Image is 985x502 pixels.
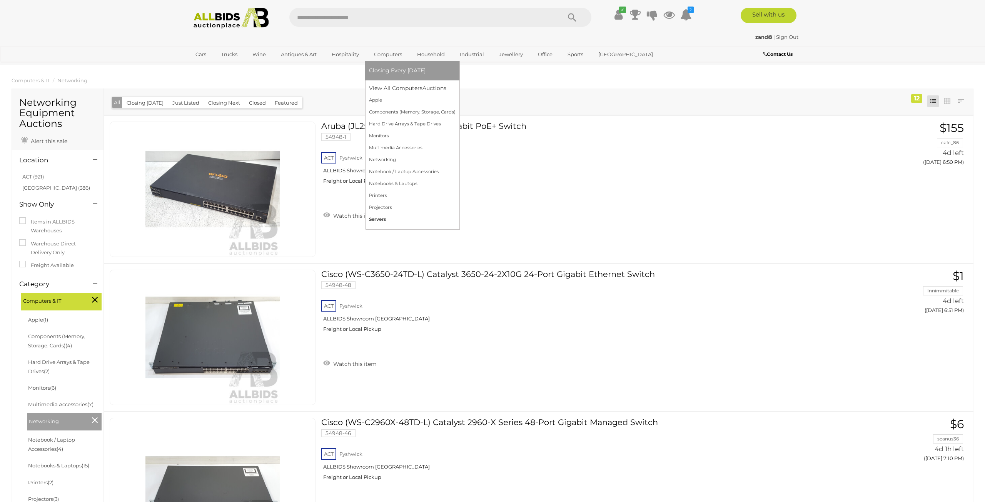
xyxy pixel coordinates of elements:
[19,217,96,235] label: Items in ALLBIDS Warehouses
[19,261,74,270] label: Freight Available
[834,418,966,466] a: $6 seanus36 4d 1h left ([DATE] 7:10 PM)
[688,7,694,13] i: 2
[28,437,75,452] a: Notebook / Laptop Accessories(4)
[533,48,558,61] a: Office
[763,50,795,58] a: Contact Us
[19,135,69,146] a: Alert this sale
[553,8,591,27] button: Search
[327,418,823,486] a: Cisco (WS-C2960X-48TD-L) Catalyst 2960-X Series 48-Port Gigabit Managed Switch 54948-46 ACT Fyshw...
[44,368,50,374] span: (2)
[28,401,93,407] a: Multimedia Accessories(7)
[321,357,379,369] a: Watch this item
[19,280,81,288] h4: Category
[28,496,59,502] a: Projectors(3)
[680,8,692,22] a: 2
[189,8,273,29] img: Allbids.com.au
[455,48,489,61] a: Industrial
[494,48,528,61] a: Jewellery
[763,51,793,57] b: Contact Us
[190,48,211,61] a: Cars
[940,121,964,135] span: $155
[22,185,90,191] a: [GEOGRAPHIC_DATA] (386)
[619,7,626,13] i: ✔
[412,48,450,61] a: Household
[28,462,89,469] a: Notebooks & Laptops(15)
[247,48,271,61] a: Wine
[331,212,377,219] span: Watch this item
[57,446,63,452] span: (4)
[321,209,379,221] a: Watch this item
[244,97,270,109] button: Closed
[50,385,56,391] span: (6)
[28,359,90,374] a: Hard Drive Arrays & Tape Drives(2)
[834,270,966,318] a: $1 Innimmitable 4d left ([DATE] 6:51 PM)
[741,8,796,23] a: Sell with us
[834,122,966,170] a: $155 cafc_86 4d left ([DATE] 6:50 PM)
[53,496,59,502] span: (3)
[613,8,624,22] a: ✔
[755,34,773,40] a: zand
[65,342,72,349] span: (4)
[204,97,245,109] button: Closing Next
[87,401,93,407] span: (7)
[19,239,96,257] label: Warehouse Direct - Delivery Only
[29,415,87,426] span: Networking
[773,34,775,40] span: |
[950,417,964,431] span: $6
[563,48,588,61] a: Sports
[22,173,44,180] a: ACT (921)
[369,48,407,61] a: Computers
[331,360,377,367] span: Watch this item
[168,97,204,109] button: Just Listed
[82,462,89,469] span: (15)
[122,97,168,109] button: Closing [DATE]
[112,97,122,108] button: All
[19,97,96,129] h1: Networking Equipment Auctions
[28,479,53,485] a: Printers(2)
[145,270,280,405] img: 54948-48a.jpg
[28,333,85,348] a: Components (Memory, Storage, Cards)(4)
[28,317,48,323] a: Apple(1)
[12,77,50,83] a: Computers & IT
[327,48,364,61] a: Hospitality
[776,34,798,40] a: Sign Out
[145,122,280,257] img: 54948-1a.jpg
[48,479,53,485] span: (2)
[43,317,48,323] span: (1)
[28,385,56,391] a: Monitors(6)
[216,48,242,61] a: Trucks
[19,201,81,208] h4: Show Only
[953,269,964,283] span: $1
[327,270,823,338] a: Cisco (WS-C3650-24TD-L) Catalyst 3650-24-2X10G 24-Port Gigabit Ethernet Switch 54948-48 ACT Fyshw...
[57,77,87,83] a: Networking
[327,122,823,190] a: Aruba (JL255A) 2930F 24-Port Gigabit PoE+ Switch 54948-1 ACT Fyshwick ALLBIDS Showroom [GEOGRAPHI...
[911,94,922,103] div: 12
[276,48,322,61] a: Antiques & Art
[755,34,772,40] strong: zand
[29,138,67,145] span: Alert this sale
[270,97,302,109] button: Featured
[19,157,81,164] h4: Location
[23,295,81,305] span: Computers & IT
[593,48,658,61] a: [GEOGRAPHIC_DATA]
